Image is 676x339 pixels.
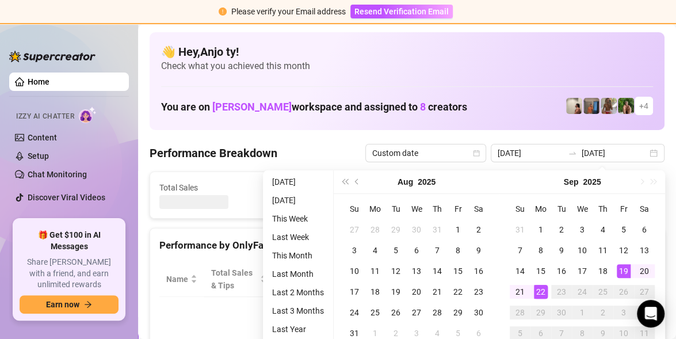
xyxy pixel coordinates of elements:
[411,266,464,292] span: Chat Conversion
[20,295,119,314] button: Earn nowarrow-right
[420,101,426,113] span: 8
[639,100,648,112] span: + 4
[28,133,57,142] a: Content
[568,148,577,158] span: to
[9,51,96,62] img: logo-BBDzfeDw.svg
[79,106,97,123] img: AI Chatter
[372,144,479,162] span: Custom date
[28,170,87,179] a: Chat Monitoring
[212,101,292,113] span: [PERSON_NAME]
[84,300,92,308] span: arrow-right
[231,5,346,18] div: Please verify your Email address
[637,300,664,327] div: Open Intercom Messenger
[509,238,655,253] div: Sales by OnlyFans Creator
[16,111,74,122] span: Izzy AI Chatter
[566,98,582,114] img: Ralphy
[159,181,262,194] span: Total Sales
[404,262,480,297] th: Chat Conversion
[161,101,467,113] h1: You are on workspace and assigned to creators
[211,266,258,292] span: Total Sales & Tips
[166,273,188,285] span: Name
[422,181,524,194] span: Messages Sent
[291,181,393,194] span: Active Chats
[20,257,119,291] span: Share [PERSON_NAME] with a friend, and earn unlimited rewards
[568,148,577,158] span: swap-right
[281,266,331,292] div: Est. Hours Worked
[46,300,79,309] span: Earn now
[582,147,647,159] input: End date
[219,7,227,16] span: exclamation-circle
[161,60,653,73] span: Check what you achieved this month
[354,7,449,16] span: Resend Verification Email
[618,98,634,114] img: Nathaniel
[150,145,277,161] h4: Performance Breakdown
[350,5,453,18] button: Resend Verification Email
[28,193,105,202] a: Discover Viral Videos
[601,98,617,114] img: Nathaniel
[473,150,480,157] span: calendar
[20,230,119,252] span: 🎁 Get $100 in AI Messages
[204,262,274,297] th: Total Sales & Tips
[161,44,653,60] h4: 👋 Hey, Anjo ty !
[354,266,388,292] span: Sales / Hour
[498,147,563,159] input: Start date
[159,238,480,253] div: Performance by OnlyFans Creator
[28,151,49,161] a: Setup
[347,262,404,297] th: Sales / Hour
[583,98,599,114] img: Wayne
[159,262,204,297] th: Name
[28,77,49,86] a: Home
